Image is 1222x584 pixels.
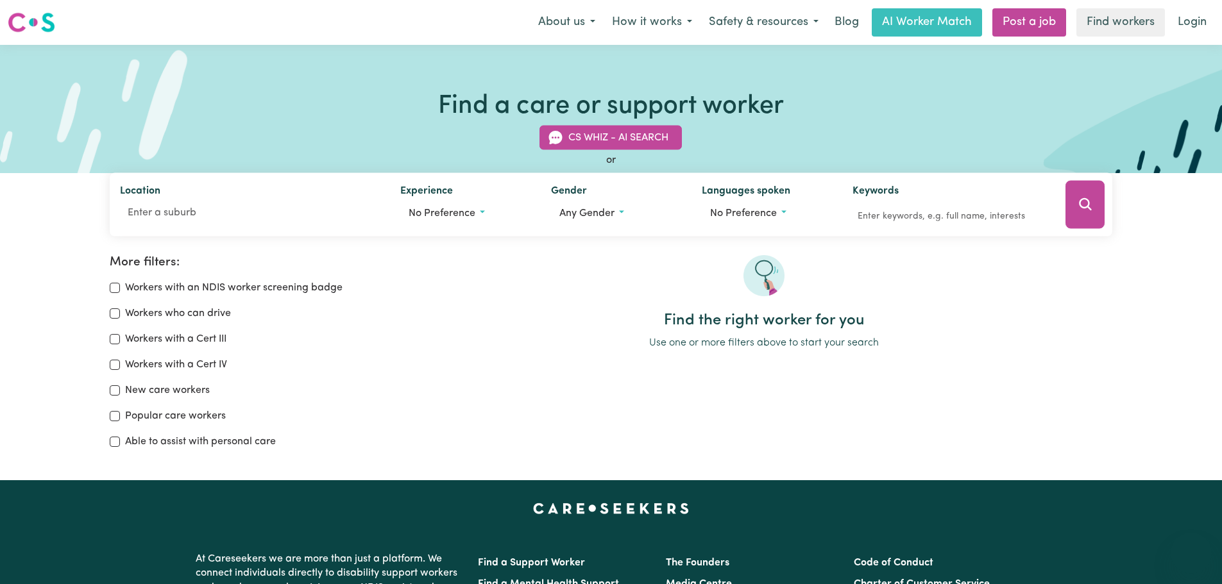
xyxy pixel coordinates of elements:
span: Any gender [559,208,615,219]
button: Worker experience options [400,201,530,226]
a: Find a Support Worker [478,558,585,568]
a: Post a job [992,8,1066,37]
a: Blog [827,8,867,37]
label: Languages spoken [702,183,790,201]
a: Code of Conduct [854,558,933,568]
a: The Founders [666,558,729,568]
span: No preference [409,208,475,219]
button: How it works [604,9,700,36]
label: Gender [551,183,587,201]
label: Workers with a Cert IV [125,357,227,372]
label: Location [120,183,160,201]
button: Search [1065,181,1105,229]
div: or [110,153,1113,168]
p: Use one or more filters above to start your search [415,335,1112,351]
button: About us [530,9,604,36]
button: CS Whiz - AI Search [539,126,682,150]
label: Workers with an NDIS worker screening badge [125,280,343,296]
h2: More filters: [110,255,400,270]
input: Enter keywords, e.g. full name, interests [853,206,1048,226]
iframe: Button to launch messaging window [1171,533,1212,574]
button: Safety & resources [700,9,827,36]
h2: Find the right worker for you [415,312,1112,330]
label: Experience [400,183,453,201]
label: Workers with a Cert III [125,331,226,347]
button: Worker gender preference [551,201,681,226]
span: No preference [710,208,777,219]
label: New care workers [125,383,210,398]
img: Careseekers logo [8,11,55,34]
label: Workers who can drive [125,306,231,321]
label: Keywords [853,183,899,201]
button: Worker language preferences [702,201,832,226]
a: Careseekers home page [533,503,689,513]
h1: Find a care or support worker [438,91,784,122]
a: AI Worker Match [872,8,982,37]
input: Enter a suburb [120,201,380,224]
label: Popular care workers [125,408,226,424]
label: Able to assist with personal care [125,434,276,449]
a: Login [1170,8,1214,37]
a: Find workers [1076,8,1165,37]
a: Careseekers logo [8,8,55,37]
